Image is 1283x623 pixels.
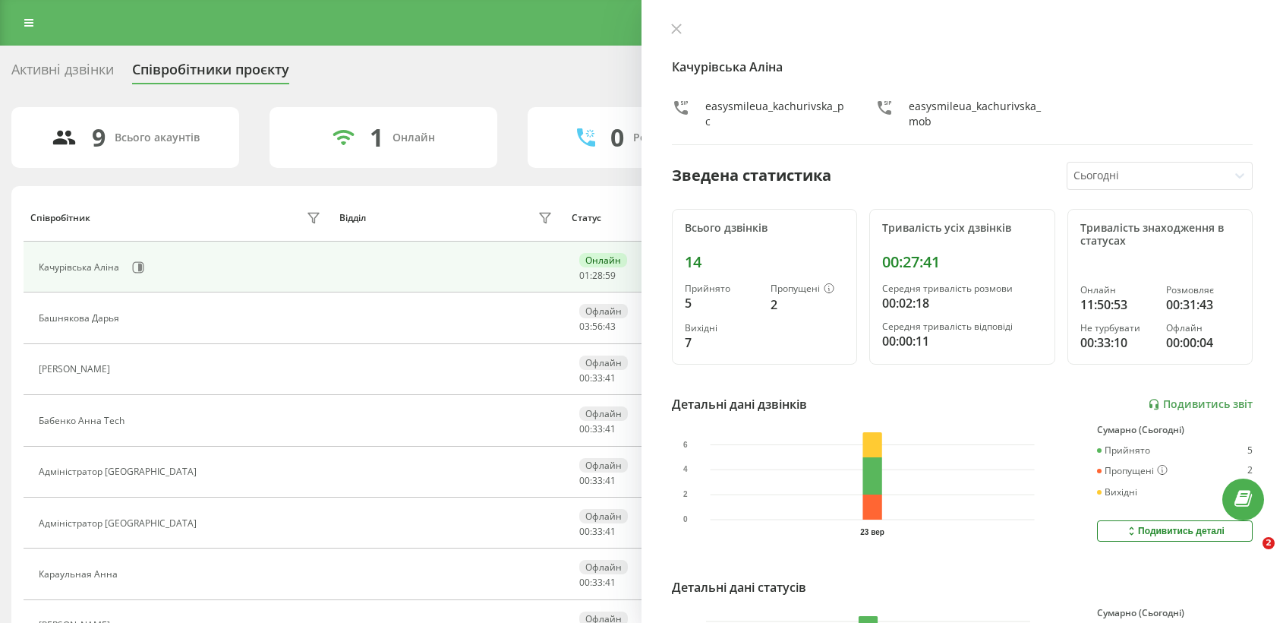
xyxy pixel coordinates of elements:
div: 2 [771,296,844,314]
span: 41 [605,525,616,538]
span: 00 [579,372,590,384]
span: 43 [605,320,616,333]
div: Розмовляють [633,131,707,144]
div: Пропущені [771,283,844,296]
div: Всього акаунтів [115,131,200,144]
div: Зведена статистика [672,164,831,187]
div: Офлайн [579,406,628,421]
text: 4 [683,466,688,474]
div: 00:00:11 [882,332,1042,350]
div: Сумарно (Сьогодні) [1097,425,1253,435]
div: Не турбувати [1080,323,1154,334]
div: 00:33:10 [1080,334,1154,352]
div: 7 [685,334,758,352]
span: 03 [579,320,590,333]
div: Караульная Анна [39,569,121,580]
div: easysmileua_kachurivska_pc [705,99,845,129]
div: Пропущені [1097,465,1168,477]
div: 00:00:04 [1166,334,1240,352]
div: : : [579,424,616,435]
div: Активні дзвінки [11,62,114,85]
span: 56 [592,320,603,333]
a: Подивитись звіт [1148,398,1253,411]
div: Детальні дані дзвінків [672,395,807,413]
div: : : [579,476,616,486]
div: : : [579,527,616,537]
span: 00 [579,422,590,435]
div: 14 [685,253,844,271]
span: 33 [592,474,603,487]
div: 2 [1247,465,1253,477]
div: 5 [1247,445,1253,456]
div: 00:31:43 [1166,296,1240,314]
div: Детальні дані статусів [672,578,806,596]
div: Офлайн [579,304,628,318]
div: Середня тривалість розмови [882,283,1042,294]
div: Бабенко Анна Tech [39,416,128,426]
span: 41 [605,372,616,384]
div: Прийнято [685,283,758,294]
div: Офлайн [579,509,628,523]
div: easysmileua_kachurivska_mob [909,99,1048,129]
span: 59 [605,269,616,282]
div: Співробітник [30,213,90,223]
span: 41 [605,474,616,487]
button: Подивитись деталі [1097,520,1253,542]
div: Онлайн [392,131,435,144]
div: Прийнято [1097,445,1150,456]
div: Качурівська Аліна [39,262,123,273]
div: 00:02:18 [882,294,1042,312]
div: 9 [92,123,106,152]
div: Всього дзвінків [685,222,844,235]
iframe: Intercom live chat [1231,537,1268,574]
div: Офлайн [579,560,628,574]
div: Сумарно (Сьогодні) [1097,608,1253,618]
h4: Качурівська Аліна [672,58,1253,76]
div: Тривалість знаходження в статусах [1080,222,1240,248]
text: 23 вер [860,528,884,536]
span: 41 [605,422,616,435]
div: Онлайн [579,253,627,267]
div: Співробітники проєкту [132,62,289,85]
span: 33 [592,372,603,384]
div: Башнякова Дарья [39,313,123,324]
div: Тривалість усіх дзвінків [882,222,1042,235]
div: [PERSON_NAME] [39,364,114,375]
span: 00 [579,474,590,487]
span: 01 [579,269,590,282]
div: Адміністратор [GEOGRAPHIC_DATA] [39,518,200,529]
div: : : [579,270,616,281]
div: Статус [572,213,601,223]
div: 00:27:41 [882,253,1042,271]
span: 41 [605,576,616,589]
div: Розмовляє [1166,285,1240,296]
text: 6 [683,441,688,449]
div: Офлайн [1166,323,1240,334]
div: Вихідні [685,323,758,334]
div: 11:50:53 [1080,296,1154,314]
div: 0 [610,123,624,152]
span: 00 [579,525,590,538]
span: 33 [592,422,603,435]
div: Середня тривалість відповіді [882,321,1042,332]
text: 2 [683,491,688,499]
span: 2 [1263,537,1275,549]
div: Подивитись деталі [1125,525,1225,537]
div: Відділ [339,213,366,223]
span: 28 [592,269,603,282]
span: 33 [592,576,603,589]
div: 1 [370,123,383,152]
span: 00 [579,576,590,589]
text: 0 [683,516,688,524]
div: Вихідні [1097,487,1137,498]
div: : : [579,321,616,332]
div: : : [579,373,616,384]
div: Офлайн [579,458,628,473]
span: 33 [592,525,603,538]
div: : : [579,577,616,588]
div: Офлайн [579,356,628,370]
div: Адміністратор [GEOGRAPHIC_DATA] [39,466,200,477]
div: Онлайн [1080,285,1154,296]
div: 5 [685,294,758,312]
